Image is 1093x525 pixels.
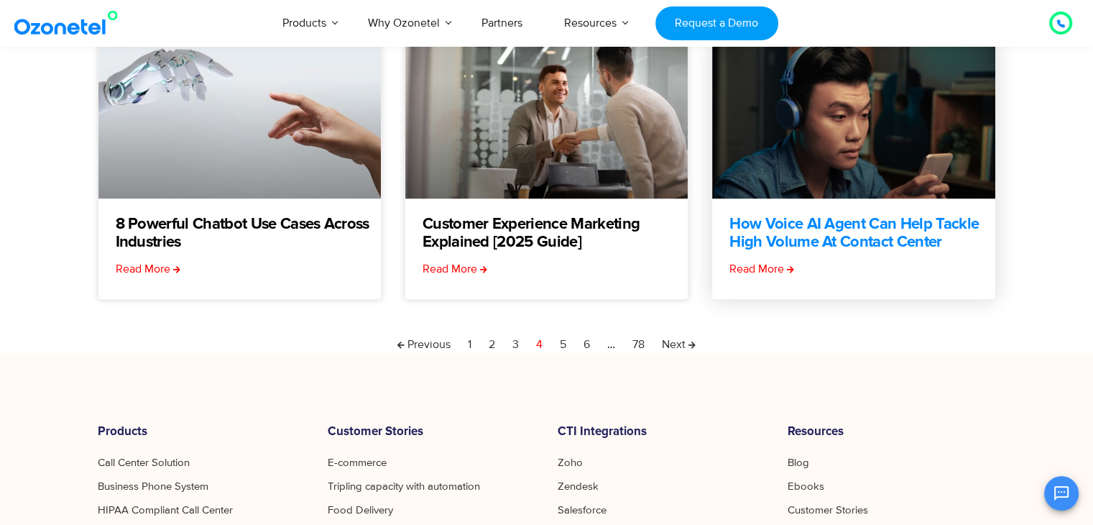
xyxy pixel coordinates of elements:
[558,425,766,439] h6: CTI Integrations
[560,336,566,353] a: 5
[98,481,208,492] a: Business Phone System
[788,425,996,439] h6: Resources
[328,481,480,492] a: Tripling capacity with automation
[729,260,794,278] a: Read more about How Voice AI Agent Can Help Tackle High Volume at Contact Center
[489,336,495,353] a: 2
[558,505,607,516] a: Salesforce
[423,216,688,252] a: Customer Experience Marketing Explained [2025 Guide]
[116,216,381,252] a: 8 Powerful Chatbot Use Cases Across Industries
[98,425,306,439] h6: Products
[328,457,387,468] a: E-commerce
[328,505,393,516] a: Food Delivery
[558,457,583,468] a: Zoho
[98,457,190,468] a: Call Center Solution
[98,505,233,516] a: HIPAA Compliant Call Center
[607,337,615,352] span: …
[1044,476,1079,511] button: Open chat
[512,336,519,353] a: 3
[397,336,451,353] a: Previous
[729,216,995,252] a: How Voice AI Agent Can Help Tackle High Volume at Contact Center
[788,505,868,516] a: Customer Stories
[468,336,471,353] a: 1
[116,260,180,278] a: Read more about 8 Powerful Chatbot Use Cases Across Industries
[632,336,645,353] a: 78
[662,336,696,353] a: Next
[98,336,996,353] nav: Pagination
[558,481,599,492] a: Zendesk
[584,336,590,353] a: 6
[536,337,543,352] span: 4
[788,457,809,468] a: Blog
[328,425,536,439] h6: Customer Stories
[423,260,487,278] a: Read more about Customer Experience Marketing Explained [2025 Guide]
[655,6,778,40] a: Request a Demo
